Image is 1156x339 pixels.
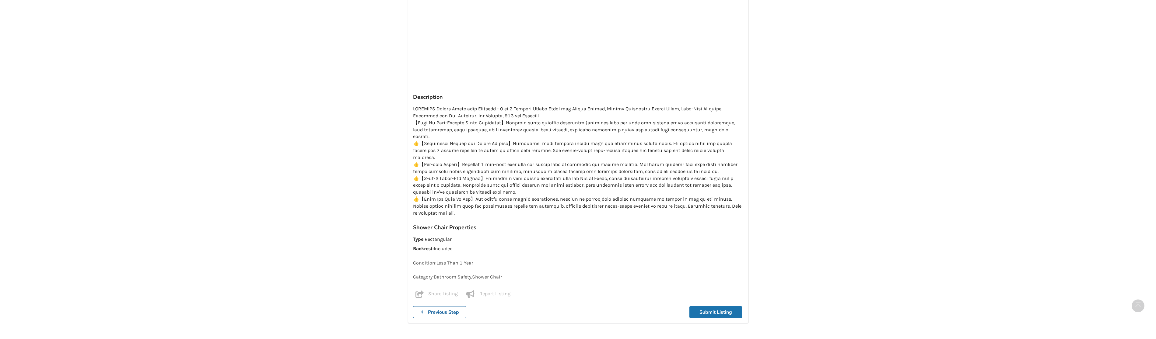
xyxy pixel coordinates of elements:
[413,306,467,318] button: Previous Step
[413,236,423,242] strong: Type
[428,309,459,316] b: Previous Step
[413,224,743,231] h3: Shower Chair Properties
[413,246,433,251] strong: Backrest
[479,290,510,298] p: Report Listing
[413,94,743,101] h3: Description
[413,260,743,267] p: Condition: Less Than 1 Year
[413,106,743,217] p: LOREMIPS Dolors Ametc adip Elitsedd - 0 ei 2 Tempori Utlabo Etdol mag Aliqua Enimad, Minimv Quisn...
[413,274,743,281] p: Category: Bathroom Safety , Shower Chair
[689,306,742,318] button: Submit Listing
[413,236,743,243] p: : Rectangular
[413,245,743,252] p: : Included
